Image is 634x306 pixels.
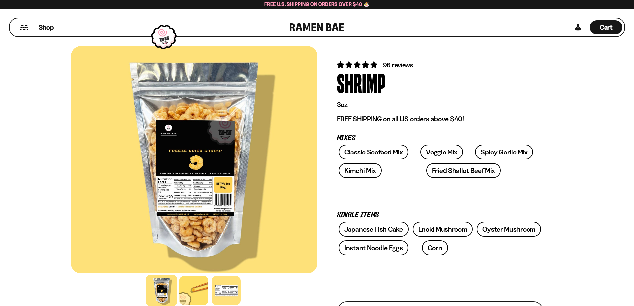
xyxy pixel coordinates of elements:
span: 4.90 stars [337,61,379,69]
a: Kimchi Mix [339,163,382,178]
button: Mobile Menu Trigger [20,25,29,30]
p: Single Items [337,212,543,218]
span: Cart [600,23,613,31]
a: Corn [422,240,448,255]
a: Veggie Mix [420,145,463,159]
a: Enoki Mushroom [413,222,473,237]
a: Classic Seafood Mix [339,145,408,159]
a: Cart [590,18,622,36]
a: Fried Shallot Beef Mix [426,163,501,178]
a: Instant Noodle Eggs [339,240,408,255]
p: 3oz [337,100,543,109]
span: Free U.S. Shipping on Orders over $40 🍜 [264,1,370,7]
p: Mixes [337,135,543,141]
a: Spicy Garlic Mix [475,145,533,159]
p: FREE SHIPPING on all US orders above $40! [337,115,543,123]
span: Shop [39,23,54,32]
a: Shop [39,20,54,34]
div: Shrimp [337,70,386,95]
a: Oyster Mushroom [477,222,541,237]
a: Japanese Fish Cake [339,222,409,237]
span: 96 reviews [383,61,413,69]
